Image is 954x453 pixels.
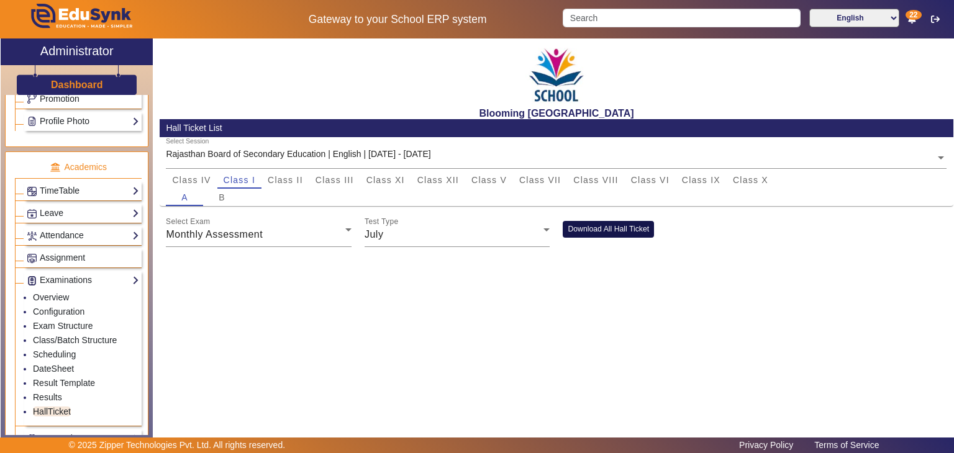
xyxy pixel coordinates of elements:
div: Hall Ticket List [166,122,947,135]
a: DateSheet [33,364,74,374]
a: Result Template [33,378,95,388]
span: Class VII [519,176,561,184]
a: Configuration [33,307,84,316]
span: Class VI [631,176,670,184]
a: Overview [33,292,69,302]
h2: Blooming [GEOGRAPHIC_DATA] [160,107,953,119]
span: 22 [906,10,921,20]
span: B [219,193,225,202]
span: July [365,229,383,240]
h3: Dashboard [51,79,103,91]
input: Search [563,9,800,27]
span: Class II [268,176,303,184]
img: academic.png [50,162,61,173]
mat-label: Select Exam [166,218,210,226]
mat-label: Test Type [365,218,399,226]
a: Privacy Policy [733,437,799,453]
div: Select Session [166,137,209,146]
span: Class V [471,176,507,184]
span: Class XI [366,176,405,184]
a: Class/Batch Structure [33,335,117,345]
a: Dashboard [50,78,104,91]
span: Class X [733,176,768,184]
a: Promotion [27,92,139,106]
a: Scheduling [33,349,76,359]
p: Academics [15,161,142,174]
a: HallTicket [33,406,71,416]
a: Exam Structure [33,321,93,331]
img: 3e5c6726-73d6-4ac3-b917-621554bbe9c3 [525,42,588,107]
span: Class III [316,176,354,184]
h5: Gateway to your School ERP system [245,13,550,26]
span: Class IX [682,176,720,184]
span: Promotion [40,94,79,104]
p: © 2025 Zipper Technologies Pvt. Ltd. All rights reserved. [69,439,286,452]
span: Assignment [40,253,85,262]
button: Download All Hall Ticket [563,221,654,238]
img: Branchoperations.png [27,94,37,104]
span: Monthly Assessment [166,229,263,240]
span: Class IV [172,176,211,184]
img: Assignments.png [27,254,37,263]
a: Results [33,392,62,402]
a: Terms of Service [808,437,885,453]
a: Administrator [1,38,153,65]
span: Class VIII [573,176,618,184]
span: A [181,193,188,202]
div: Rajasthan Board of Secondary Education | English | [DATE] - [DATE] [166,148,430,161]
span: Class I [224,176,256,184]
span: Class XII [417,176,459,184]
a: Assignment [27,251,139,265]
h2: Administrator [40,43,114,58]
